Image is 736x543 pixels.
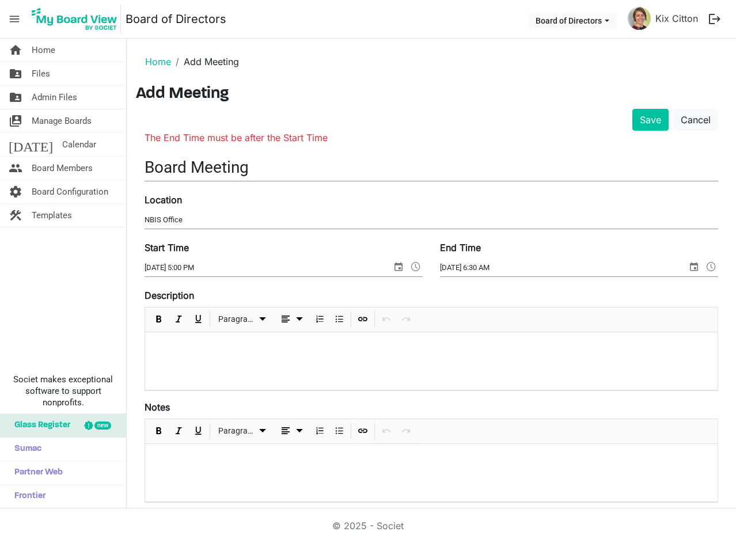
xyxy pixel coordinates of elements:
[9,109,22,132] span: switch_account
[32,109,92,132] span: Manage Boards
[9,133,53,156] span: [DATE]
[312,424,328,438] button: Numbered List
[28,5,121,33] img: My Board View Logo
[9,39,22,62] span: home
[218,424,256,438] span: Paragraph
[275,312,308,326] button: dropdownbutton
[151,312,167,326] button: Bold
[145,241,189,255] label: Start Time
[32,86,77,109] span: Admin Files
[329,307,349,332] div: Bulleted List
[171,312,187,326] button: Italic
[212,419,273,443] div: Formats
[528,12,617,28] button: Board of Directors dropdownbutton
[32,180,108,203] span: Board Configuration
[32,39,55,62] span: Home
[188,307,208,332] div: Underline
[273,307,310,332] div: Alignments
[275,424,308,438] button: dropdownbutton
[703,7,727,31] button: logout
[169,419,188,443] div: Italic
[392,259,405,274] span: select
[9,86,22,109] span: folder_shared
[151,424,167,438] button: Bold
[145,154,718,181] input: Title
[218,312,256,326] span: Paragraph
[355,312,371,326] button: Insert Link
[32,204,72,227] span: Templates
[136,85,727,104] h3: Add Meeting
[9,180,22,203] span: settings
[94,422,111,430] div: new
[149,419,169,443] div: Bold
[355,424,371,438] button: Insert Link
[145,288,194,302] label: Description
[9,157,22,180] span: people
[32,157,93,180] span: Board Members
[9,414,70,437] span: Glass Register
[353,419,373,443] div: Insert Link
[440,241,481,255] label: End Time
[145,193,182,207] label: Location
[673,109,718,131] a: Cancel
[171,55,239,69] li: Add Meeting
[332,312,347,326] button: Bulleted List
[169,307,188,332] div: Italic
[188,419,208,443] div: Underline
[28,5,126,33] a: My Board View Logo
[212,307,273,332] div: Formats
[214,424,271,438] button: Paragraph dropdownbutton
[3,8,25,30] span: menu
[651,7,703,30] a: Kix Citton
[145,131,718,145] li: The End Time must be after the Start Time
[332,520,404,531] a: © 2025 - Societ
[126,7,226,31] a: Board of Directors
[310,419,329,443] div: Numbered List
[329,419,349,443] div: Bulleted List
[5,374,121,408] span: Societ makes exceptional software to support nonprofits.
[62,133,96,156] span: Calendar
[632,109,669,131] button: Save
[32,62,50,85] span: Files
[353,307,373,332] div: Insert Link
[310,307,329,332] div: Numbered List
[332,424,347,438] button: Bulleted List
[171,424,187,438] button: Italic
[191,312,206,326] button: Underline
[628,7,651,30] img: ZrYDdGQ-fuEBFV3NAyFMqDONRWawSuyGtn_1wO1GK05fcR2tLFuI_zsGcjlPEZfhotkKuYdlZCk1m-6yt_1fgA_thumb.png
[145,400,170,414] label: Notes
[9,485,45,508] span: Frontier
[214,312,271,326] button: Paragraph dropdownbutton
[9,438,41,461] span: Sumac
[145,56,171,67] a: Home
[9,461,63,484] span: Partner Web
[9,62,22,85] span: folder_shared
[687,259,701,274] span: select
[149,307,169,332] div: Bold
[191,424,206,438] button: Underline
[273,419,310,443] div: Alignments
[9,204,22,227] span: construction
[312,312,328,326] button: Numbered List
